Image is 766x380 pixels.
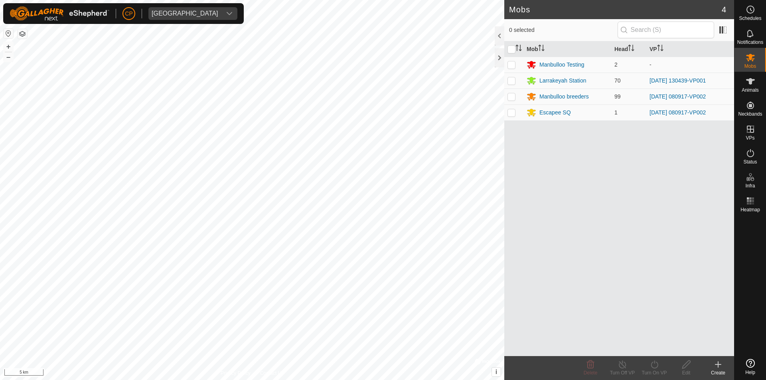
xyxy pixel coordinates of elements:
span: Help [745,370,755,375]
span: i [496,368,497,375]
span: VPs [746,136,754,140]
button: + [4,42,13,51]
span: 2 [614,61,618,68]
span: Animals [742,88,759,93]
span: Mobs [744,64,756,69]
div: Turn Off VP [606,369,638,376]
span: 70 [614,77,621,84]
div: Manbulloo Testing [539,61,584,69]
h2: Mobs [509,5,722,14]
div: dropdown trigger [221,7,237,20]
span: 4 [722,4,726,16]
span: Manbulloo Station [148,7,221,20]
button: Reset Map [4,29,13,38]
button: – [4,52,13,62]
p-sorticon: Activate to sort [657,46,663,52]
div: [GEOGRAPHIC_DATA] [152,10,218,17]
th: Head [611,41,646,57]
span: 0 selected [509,26,618,34]
a: [DATE] 130439-VP001 [650,77,706,84]
a: Contact Us [260,370,284,377]
div: Escapee SQ [539,108,571,117]
div: Manbulloo breeders [539,93,589,101]
button: Map Layers [18,29,27,39]
span: Schedules [739,16,761,21]
div: Larrakeyah Station [539,77,586,85]
th: VP [646,41,734,57]
a: [DATE] 080917-VP002 [650,109,706,116]
th: Mob [523,41,611,57]
p-sorticon: Activate to sort [515,46,522,52]
td: - [646,57,734,73]
span: Infra [745,183,755,188]
div: Edit [670,369,702,376]
span: Delete [584,370,598,376]
div: Create [702,369,734,376]
span: Neckbands [738,112,762,116]
span: Notifications [737,40,763,45]
a: Help [734,356,766,378]
span: Heatmap [740,207,760,212]
a: [DATE] 080917-VP002 [650,93,706,100]
div: Turn On VP [638,369,670,376]
a: Privacy Policy [221,370,251,377]
span: 99 [614,93,621,100]
span: Status [743,159,757,164]
span: CP [125,10,132,18]
input: Search (S) [618,22,714,38]
p-sorticon: Activate to sort [538,46,545,52]
img: Gallagher Logo [10,6,109,21]
span: 1 [614,109,618,116]
p-sorticon: Activate to sort [628,46,634,52]
button: i [492,368,501,376]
